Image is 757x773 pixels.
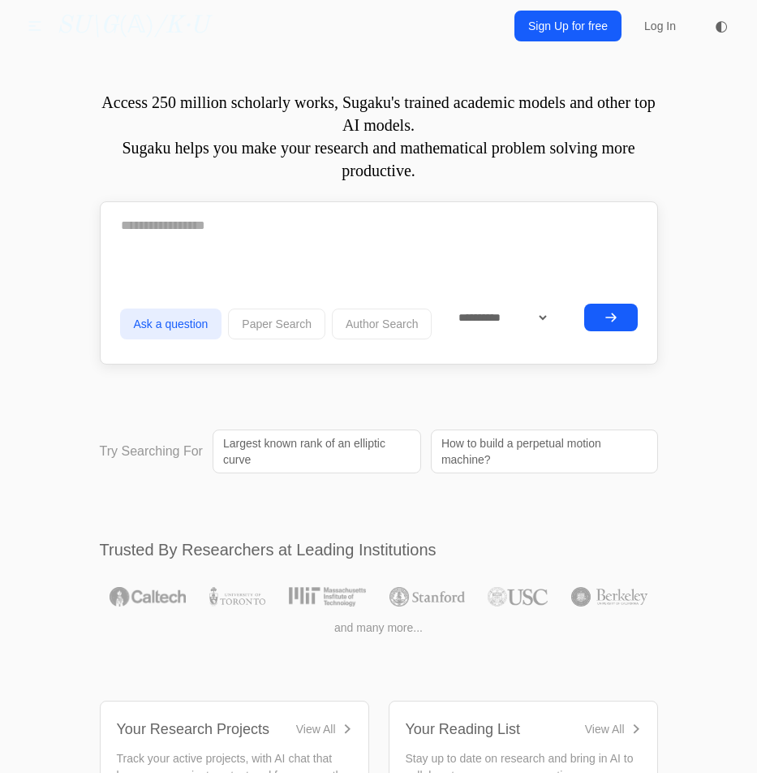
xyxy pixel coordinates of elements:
[715,19,728,33] span: ◐
[514,11,622,41] a: Sign Up for free
[100,538,658,561] h2: Trusted By Researchers at Leading Institutions
[228,309,325,339] button: Paper Search
[585,721,641,737] a: View All
[389,587,465,607] img: Stanford
[296,721,336,737] div: View All
[117,718,269,741] div: Your Research Projects
[705,10,738,42] button: ◐
[57,14,118,38] i: SU\G
[110,587,186,607] img: Caltech
[406,718,520,741] div: Your Reading List
[334,620,423,636] span: and many more...
[289,587,366,607] img: MIT
[571,587,647,607] img: UC Berkeley
[100,91,658,182] p: Access 250 million scholarly works, Sugaku's trained academic models and other top AI models. Sug...
[296,721,352,737] a: View All
[634,11,686,41] a: Log In
[431,430,658,473] a: How to build a perpetual motion machine?
[332,309,432,339] button: Author Search
[154,14,209,38] i: /K·U
[488,587,547,607] img: USC
[213,430,421,473] a: Largest known rank of an elliptic curve
[57,11,209,41] a: SU\G(𝔸)/K·U
[585,721,625,737] div: View All
[100,442,203,461] p: Try Searching For
[120,309,222,339] button: Ask a question
[209,587,265,607] img: University of Toronto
